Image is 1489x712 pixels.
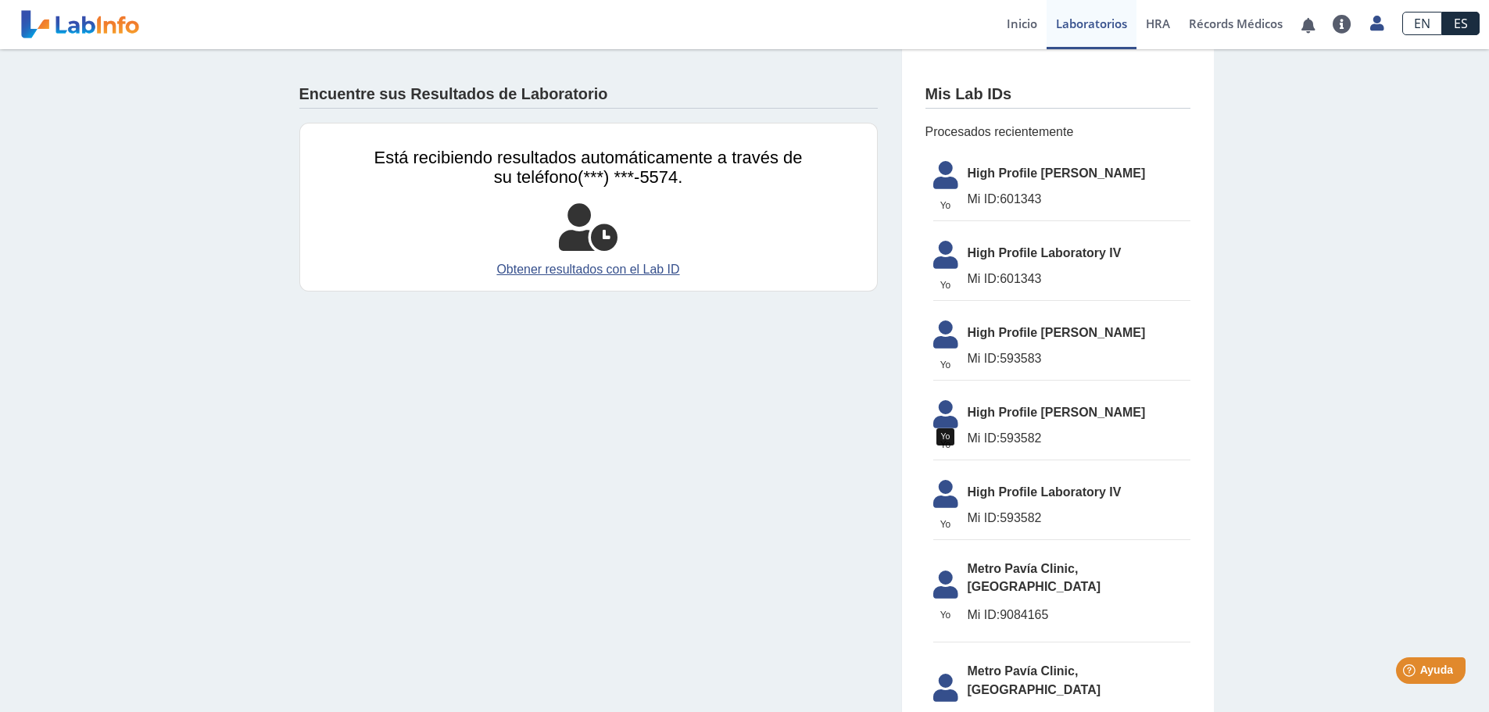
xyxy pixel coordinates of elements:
span: 9084165 [968,606,1190,624]
span: Yo [924,199,968,213]
iframe: Help widget launcher [1350,651,1472,695]
a: EN [1402,12,1442,35]
span: 593583 [968,349,1190,368]
span: Yo [924,278,968,292]
span: High Profile Laboratory IV [968,244,1190,263]
span: 601343 [968,270,1190,288]
span: Mi ID: [968,431,1000,445]
span: Yo [924,358,968,372]
span: HRA [1146,16,1170,31]
span: 593582 [968,429,1190,448]
span: Yo [924,608,968,622]
span: Yo [924,517,968,531]
span: Mi ID: [968,511,1000,524]
span: High Profile [PERSON_NAME] [968,403,1190,422]
span: Mi ID: [968,608,1000,621]
span: Mi ID: [968,272,1000,285]
a: ES [1442,12,1480,35]
span: High Profile [PERSON_NAME] [968,164,1190,183]
span: Yo [924,438,968,452]
span: 593582 [968,509,1190,528]
h4: Mis Lab IDs [925,85,1012,104]
div: Yo [936,428,955,445]
span: Metro Pavía Clinic, [GEOGRAPHIC_DATA] [968,560,1190,597]
span: 601343 [968,190,1190,209]
span: Mi ID: [968,352,1000,365]
span: Está recibiendo resultados automáticamente a través de su teléfono [374,148,803,187]
span: Metro Pavía Clinic, [GEOGRAPHIC_DATA] [968,662,1190,699]
span: High Profile Laboratory IV [968,483,1190,502]
a: Obtener resultados con el Lab ID [374,260,803,279]
span: Mi ID: [968,192,1000,206]
span: Procesados recientemente [925,123,1190,141]
h4: Encuentre sus Resultados de Laboratorio [299,85,608,104]
span: High Profile [PERSON_NAME] [968,324,1190,342]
